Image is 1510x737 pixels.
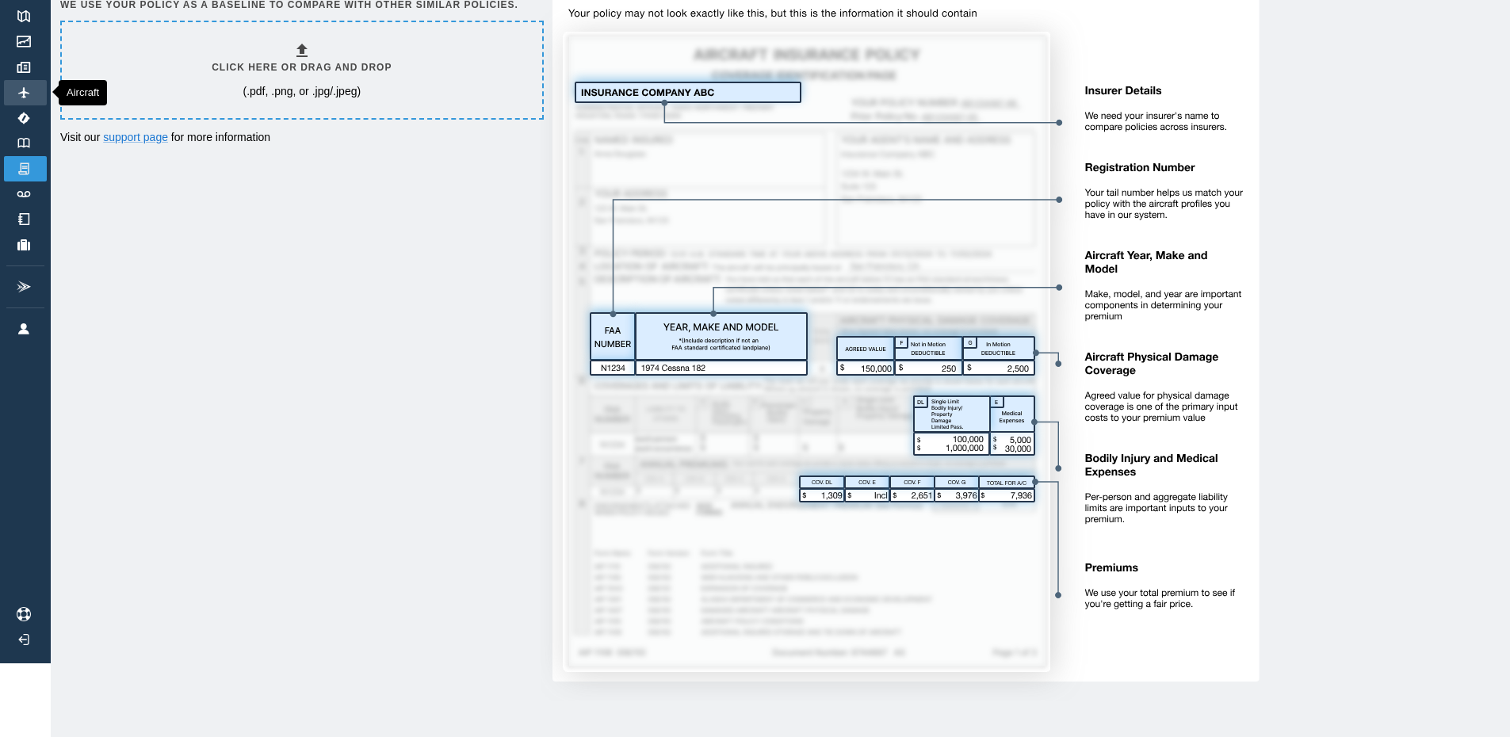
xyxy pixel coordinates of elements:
p: Visit our for more information [60,129,541,145]
h6: Click here or drag and drop [212,60,392,75]
p: (.pdf, .png, or .jpg/.jpeg) [243,83,361,99]
a: support page [103,131,168,143]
